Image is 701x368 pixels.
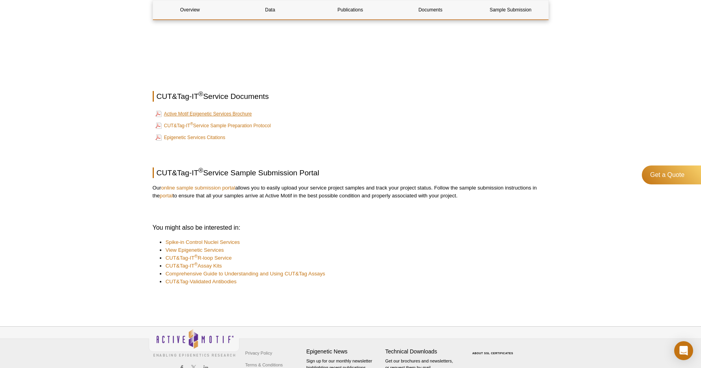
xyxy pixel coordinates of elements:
a: Privacy Policy [243,347,274,359]
h4: Epigenetic News [307,348,381,355]
sup: ® [194,262,198,266]
a: CUT&Tag-IT®Assay Kits [166,262,222,270]
a: Sample Submission [473,0,548,19]
a: Comprehensive Guide to Understanding and Using CUT&Tag Assays [166,270,325,278]
sup: ® [194,254,198,258]
a: Overview [153,0,227,19]
a: Spike-in Control Nuclei Services [166,238,240,246]
a: Get a Quote [642,165,701,184]
sup: ® [190,122,193,126]
sup: ® [198,90,203,97]
a: Data [233,0,307,19]
a: portal [160,193,173,199]
a: CUT&Tag-IT®R-loop Service [166,254,232,262]
h2: CUT&Tag-IT Service Sample Submission Portal [153,167,549,178]
a: Publications [313,0,387,19]
div: Open Intercom Messenger [674,341,693,360]
a: Documents [393,0,467,19]
a: Epigenetic Services Citations [155,133,225,142]
h3: You might also be interested in: [153,223,549,232]
a: ABOUT SSL CERTIFICATES [472,352,513,355]
a: CUT&Tag-Validated Antibodies [166,278,237,286]
h2: CUT&Tag-IT Service Documents [153,91,549,102]
a: View Epigenetic Services [166,246,224,254]
p: Our allows you to easily upload your service project samples and track your project status. Follo... [153,184,549,200]
a: CUT&Tag-IT®Service Sample Preparation Protocol [155,121,271,130]
a: online sample submission portal [161,185,235,191]
img: Active Motif, [149,327,239,359]
h4: Technical Downloads [385,348,460,355]
table: Click to Verify - This site chose Symantec SSL for secure e-commerce and confidential communicati... [464,340,523,358]
sup: ® [198,167,203,173]
a: Active Motif Epigenetic Services Brochure [155,109,252,119]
